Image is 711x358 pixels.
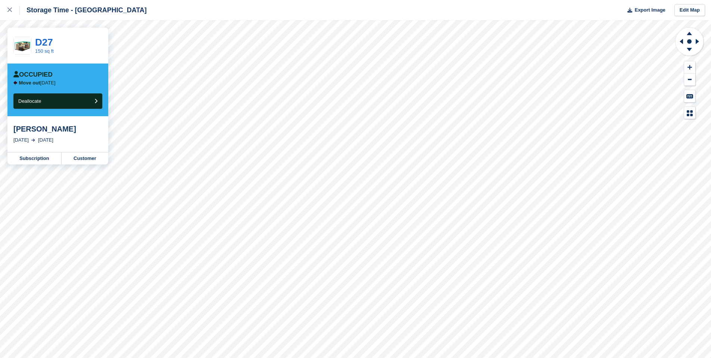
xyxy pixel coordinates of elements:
[19,80,56,86] p: [DATE]
[13,81,17,85] img: arrow-left-icn-90495f2de72eb5bd0bd1c3c35deca35cc13f817d75bef06ecd7c0b315636ce7e.svg
[13,93,102,109] button: Deallocate
[684,107,695,119] button: Map Legend
[62,152,108,164] a: Customer
[13,71,53,78] div: Occupied
[634,6,665,14] span: Export Image
[14,37,31,54] img: 150ft.jpg
[623,4,665,16] button: Export Image
[13,124,102,133] div: [PERSON_NAME]
[31,139,35,142] img: arrow-right-light-icn-cde0832a797a2874e46488d9cf13f60e5c3a73dbe684e267c42b8395dfbc2abf.svg
[684,61,695,74] button: Zoom In
[35,37,53,48] a: D27
[38,136,53,144] div: [DATE]
[7,152,62,164] a: Subscription
[18,98,41,104] span: Deallocate
[684,90,695,102] button: Keyboard Shortcuts
[35,48,54,54] a: 150 sq ft
[684,74,695,86] button: Zoom Out
[20,6,147,15] div: Storage Time - [GEOGRAPHIC_DATA]
[19,80,40,86] span: Move out
[674,4,705,16] a: Edit Map
[13,136,29,144] div: [DATE]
